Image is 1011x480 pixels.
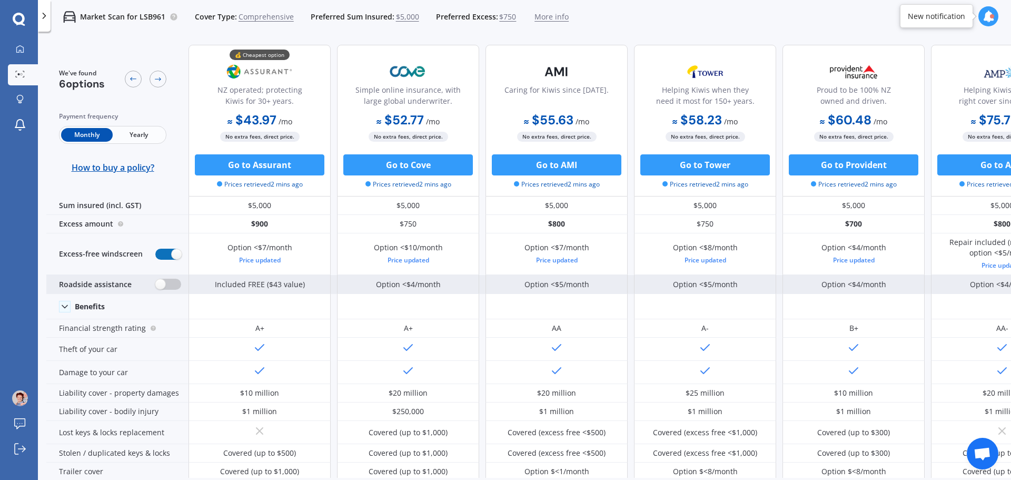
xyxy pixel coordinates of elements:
div: A+ [404,323,413,334]
span: No extra fees, direct price. [814,132,894,142]
b: $60.48 [820,112,871,128]
div: NZ operated; protecting Kiwis for 30+ years. [197,84,322,111]
div: $10 million [240,388,279,398]
div: $1 million [539,406,574,417]
span: / mo [426,116,440,126]
div: AA [552,323,561,334]
b: $52.77 [376,112,424,128]
button: Go to AMI [492,154,621,175]
div: Option <$7/month [227,242,292,266]
div: Covered (excess free <$1,000) [653,427,757,438]
div: Sum insured (incl. GST) [46,197,189,215]
div: Simple online insurance, with large global underwriter. [346,84,470,111]
p: Market Scan for LSB961 [80,12,165,22]
span: Preferred Excess: [436,12,498,22]
div: Option <$8/month [673,242,738,266]
span: Cover Type: [195,12,237,22]
span: Prices retrieved 2 mins ago [811,180,897,189]
div: $800 [485,215,628,233]
div: $5,000 [634,197,776,215]
div: Price updated [821,255,886,266]
div: Helping Kiwis when they need it most for 150+ years. [643,84,767,111]
div: Included FREE ($43 value) [215,279,305,290]
div: $750 [634,215,776,233]
div: Option $<1/month [524,466,589,477]
span: / mo [874,116,887,126]
span: More info [534,12,569,22]
img: Tower.webp [670,58,740,85]
div: A- [701,323,709,334]
button: Go to Cove [343,154,473,175]
div: Option <$5/month [673,279,738,290]
span: Comprehensive [239,12,294,22]
div: Covered (up to $1,000) [220,466,299,477]
div: $10 million [834,388,873,398]
div: $1 million [242,406,277,417]
div: Covered (up to $500) [223,448,296,458]
div: Option <$4/month [821,242,886,266]
div: Option <$10/month [374,242,443,266]
div: Liability cover - property damages [46,384,189,403]
span: $5,000 [396,12,419,22]
div: $900 [189,215,331,233]
span: / mo [724,116,738,126]
div: Payment frequency [59,111,166,122]
img: car.f15378c7a67c060ca3f3.svg [63,11,76,23]
div: Covered (up to $1,000) [369,448,448,458]
span: No extra fees, direct price. [666,132,745,142]
div: Liability cover - bodily injury [46,403,189,421]
img: Cove.webp [373,58,443,85]
div: $750 [337,215,479,233]
div: Covered (up to $1,000) [369,427,448,438]
div: $1 million [688,406,722,417]
div: Covered (up to $300) [817,448,890,458]
div: Price updated [524,255,589,266]
span: Yearly [113,128,164,142]
div: Option <$4/month [821,279,886,290]
span: We've found [59,68,105,78]
span: Preferred Sum Insured: [311,12,394,22]
div: $5,000 [189,197,331,215]
span: No extra fees, direct price. [220,132,300,142]
div: $700 [782,215,925,233]
img: Provident.png [819,58,888,85]
span: / mo [576,116,589,126]
div: Lost keys & locks replacement [46,421,189,444]
div: $250,000 [392,406,424,417]
div: Option <$7/month [524,242,589,266]
div: Caring for Kiwis since [DATE]. [504,84,609,111]
div: 💰 Cheapest option [230,50,290,60]
div: A+ [255,323,264,334]
button: Go to Assurant [195,154,324,175]
div: Price updated [374,255,443,266]
div: Option <$4/month [376,279,441,290]
div: Price updated [673,255,738,266]
div: Covered (excess free <$500) [508,448,606,458]
div: Damage to your car [46,361,189,384]
div: Roadside assistance [46,275,189,294]
button: Go to Provident [789,154,918,175]
span: No extra fees, direct price. [517,132,597,142]
div: $20 million [537,388,576,398]
div: B+ [849,323,858,334]
span: Monthly [61,128,113,142]
span: 6 options [59,77,105,91]
span: / mo [279,116,292,126]
div: New notification [908,11,965,22]
span: How to buy a policy? [72,162,154,173]
div: Covered (up to $1,000) [369,466,448,477]
div: AA- [996,323,1008,334]
img: Assurant.png [225,58,294,85]
div: Covered (excess free <$500) [508,427,606,438]
div: Financial strength rating [46,319,189,338]
button: Go to Tower [640,154,770,175]
div: $25 million [686,388,725,398]
span: Prices retrieved 2 mins ago [662,180,748,189]
b: $43.97 [227,112,276,128]
span: Prices retrieved 2 mins ago [514,180,600,189]
div: Excess amount [46,215,189,233]
div: Stolen / duplicated keys & locks [46,444,189,463]
div: Price updated [227,255,292,266]
div: Excess-free windscreen [46,233,189,275]
div: Benefits [75,302,105,311]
